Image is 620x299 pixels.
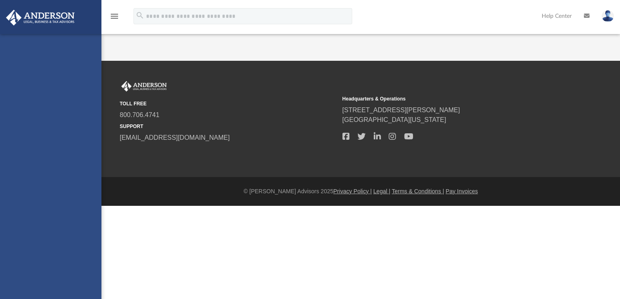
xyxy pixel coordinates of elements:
[120,134,230,141] a: [EMAIL_ADDRESS][DOMAIN_NAME]
[120,111,159,118] a: 800.706.4741
[342,107,460,113] a: [STREET_ADDRESS][PERSON_NAME]
[334,188,372,194] a: Privacy Policy |
[120,81,168,92] img: Anderson Advisors Platinum Portal
[120,100,337,107] small: TOLL FREE
[602,10,614,22] img: User Pic
[342,95,560,103] small: Headquarters & Operations
[446,188,478,194] a: Pay Invoices
[101,187,620,196] div: © [PERSON_NAME] Advisors 2025
[373,188,390,194] a: Legal |
[110,11,119,21] i: menu
[110,15,119,21] a: menu
[342,116,446,123] a: [GEOGRAPHIC_DATA][US_STATE]
[4,10,77,26] img: Anderson Advisors Platinum Portal
[120,123,337,130] small: SUPPORT
[392,188,444,194] a: Terms & Conditions |
[136,11,144,20] i: search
